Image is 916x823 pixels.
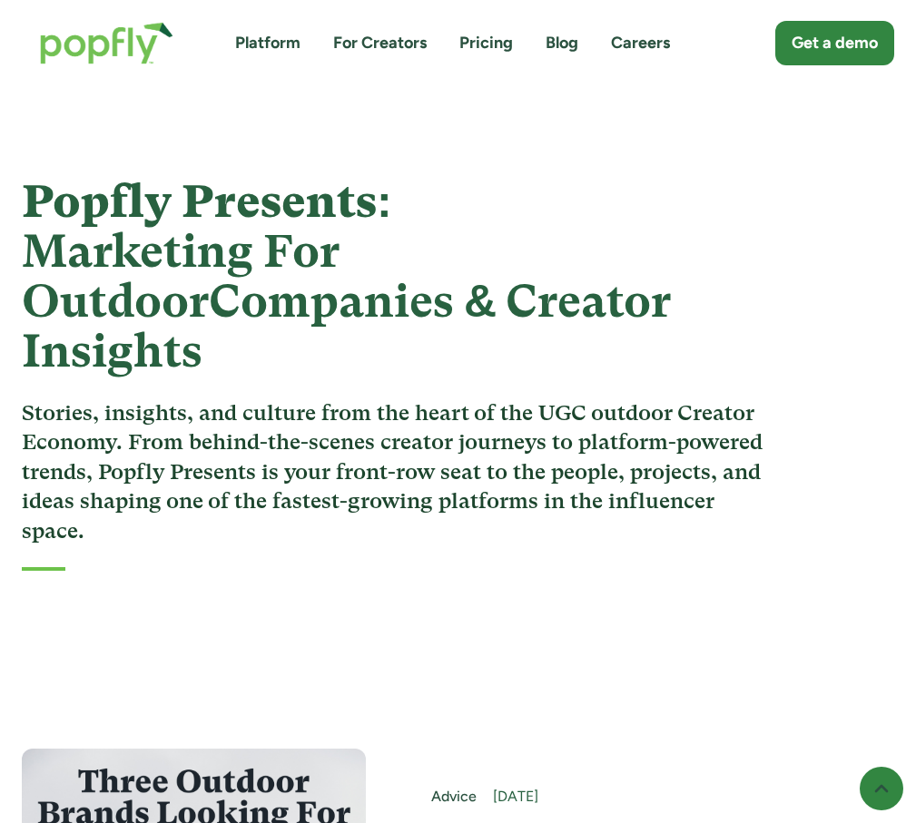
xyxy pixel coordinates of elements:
[22,275,671,377] strong: Companies & Creator Insights
[611,32,670,54] a: Careers
[792,32,878,54] div: Get a demo
[22,4,192,83] a: home
[459,32,513,54] a: Pricing
[22,177,774,377] h1: Popfly Presents:
[22,398,774,545] h3: Stories, insights, and culture from the heart of the UGC outdoor Creator Economy. From behind-the...
[546,32,578,54] a: Blog
[235,32,300,54] a: Platform
[431,787,477,807] a: Advice
[22,225,340,328] strong: Marketing For Outdoor
[775,21,894,65] a: Get a demo
[333,32,427,54] a: For Creators
[493,787,894,807] div: [DATE]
